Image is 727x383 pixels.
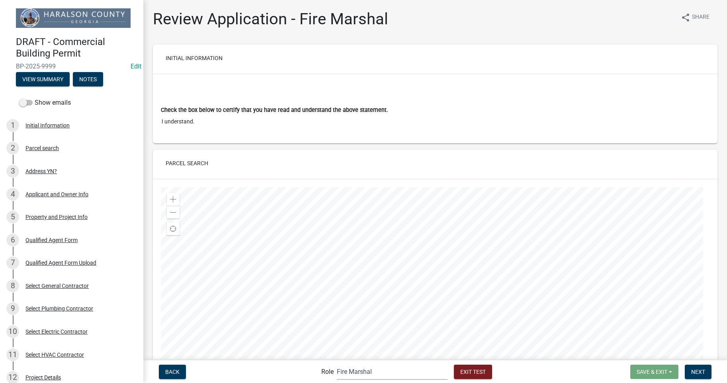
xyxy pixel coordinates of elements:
[685,365,711,379] button: Next
[25,145,59,151] div: Parcel search
[6,256,19,269] div: 7
[6,119,19,132] div: 1
[167,223,180,235] div: Find my location
[153,10,388,29] h1: Review Application - Fire Marshal
[161,107,388,113] label: Check the box below to certify that you have read and understand the above statement.
[630,365,678,379] button: Save & Exit
[6,279,19,292] div: 8
[692,13,709,22] span: Share
[25,123,70,128] div: Initial Information
[131,63,141,70] a: Edit
[6,211,19,223] div: 5
[16,36,137,59] h4: DRAFT - Commercial Building Permit
[19,98,71,107] label: Show emails
[159,365,186,379] button: Back
[6,142,19,154] div: 2
[25,283,89,289] div: Select General Contractor
[16,72,70,86] button: View Summary
[637,368,667,375] span: Save & Exit
[25,191,88,197] div: Applicant and Owner Info
[25,375,61,380] div: Project Details
[454,365,492,379] button: Exit Test
[16,63,127,70] span: BP-2025-9999
[6,325,19,338] div: 10
[16,76,70,83] wm-modal-confirm: Summary
[159,51,229,65] button: Initial Information
[25,168,57,174] div: Address YN?
[691,368,705,375] span: Next
[25,352,84,358] div: Select HVAC Contractor
[16,8,131,28] img: Haralson County, Georgia
[25,260,96,266] div: Qualified Agent Form Upload
[321,369,334,375] label: Role
[165,368,180,375] span: Back
[6,348,19,361] div: 11
[674,10,716,25] button: shareShare
[25,214,88,220] div: Property and Project Info
[167,193,180,206] div: Zoom in
[6,165,19,178] div: 3
[73,72,103,86] button: Notes
[6,188,19,201] div: 4
[159,156,215,170] button: Parcel search
[681,13,690,22] i: share
[6,302,19,315] div: 9
[73,76,103,83] wm-modal-confirm: Notes
[25,306,93,311] div: Select Plumbing Contractor
[6,234,19,246] div: 6
[25,237,78,243] div: Qualified Agent Form
[460,368,486,375] span: Exit Test
[131,63,141,70] wm-modal-confirm: Edit Application Number
[25,329,88,334] div: Select Electric Contractor
[167,206,180,219] div: Zoom out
